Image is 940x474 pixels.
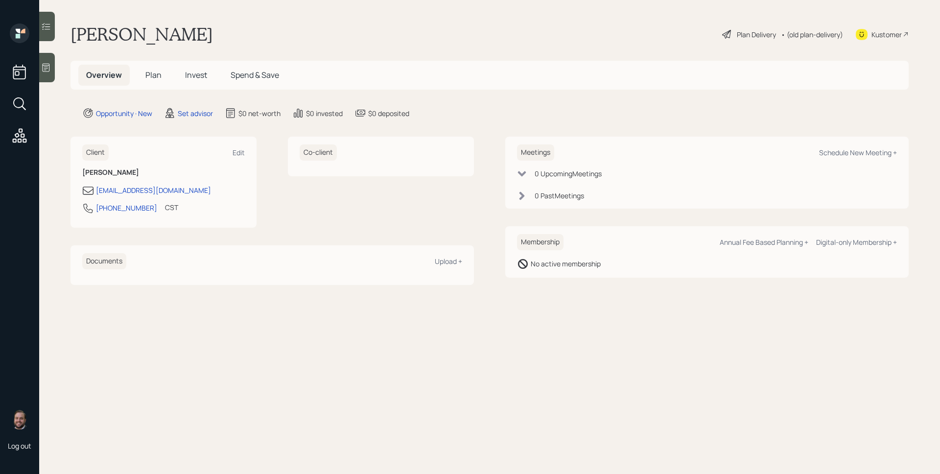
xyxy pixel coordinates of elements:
div: Kustomer [871,29,902,40]
div: $0 invested [306,108,343,118]
div: No active membership [531,259,601,269]
span: Overview [86,70,122,80]
h6: Client [82,144,109,161]
div: [PHONE_NUMBER] [96,203,157,213]
div: $0 net-worth [238,108,281,118]
h6: [PERSON_NAME] [82,168,245,177]
div: CST [165,202,178,213]
h6: Membership [517,234,564,250]
div: Opportunity · New [96,108,152,118]
h6: Documents [82,253,126,269]
h6: Meetings [517,144,554,161]
div: 0 Past Meeting s [535,190,584,201]
div: • (old plan-delivery) [781,29,843,40]
div: [EMAIL_ADDRESS][DOMAIN_NAME] [96,185,211,195]
div: Set advisor [178,108,213,118]
div: Plan Delivery [737,29,776,40]
div: 0 Upcoming Meeting s [535,168,602,179]
div: $0 deposited [368,108,409,118]
span: Invest [185,70,207,80]
div: Edit [233,148,245,157]
div: Upload + [435,257,462,266]
div: Digital-only Membership + [816,237,897,247]
h6: Co-client [300,144,337,161]
div: Schedule New Meeting + [819,148,897,157]
div: Log out [8,441,31,450]
img: james-distasi-headshot.png [10,410,29,429]
h1: [PERSON_NAME] [70,24,213,45]
div: Annual Fee Based Planning + [720,237,808,247]
span: Plan [145,70,162,80]
span: Spend & Save [231,70,279,80]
